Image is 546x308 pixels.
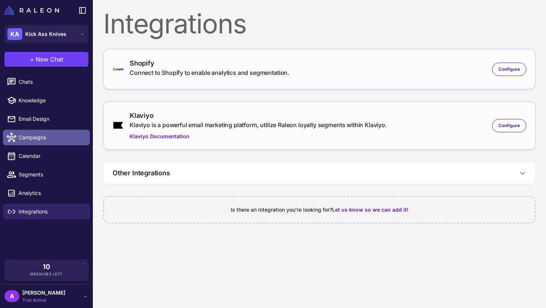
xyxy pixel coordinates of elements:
[104,162,535,184] button: Other Integrations
[19,133,84,142] span: Campaigns
[130,68,289,77] div: Connect to Shopify to enable analytics and segmentation.
[43,264,50,270] span: 10
[113,206,526,214] div: Is there an integration you're looking for?
[19,152,84,160] span: Calendar
[3,148,90,164] a: Calendar
[19,78,84,86] span: Chats
[3,130,90,145] a: Campaigns
[3,93,90,108] a: Knowledge
[4,290,19,302] div: A
[19,170,84,179] span: Segments
[4,6,62,15] a: Raleon Logo
[103,10,536,37] div: Integrations
[130,110,387,120] div: Klaviyo
[22,297,65,304] span: Trial Active
[22,289,65,297] span: [PERSON_NAME]
[30,271,63,277] span: Messages Left
[30,55,34,64] span: +
[332,206,409,213] span: Let us know so we can add it!
[113,121,124,129] img: klaviyo.png
[19,96,84,105] span: Knowledge
[7,28,22,40] div: KA
[130,132,387,140] a: Klaviyo Documentation
[4,52,88,67] button: +New Chat
[130,58,289,68] div: Shopify
[3,74,90,90] a: Chats
[3,167,90,182] a: Segments
[498,66,520,73] span: Configure
[19,115,84,123] span: Email Design
[4,25,88,43] button: KAKick Ass Knives
[25,30,66,38] span: Kick Ass Knives
[113,168,170,178] h3: Other Integrations
[4,6,59,15] img: Raleon Logo
[19,189,84,197] span: Analytics
[3,111,90,127] a: Email Design
[3,204,90,219] a: Integrations
[113,67,124,71] img: shopify-logo-primary-logo-456baa801ee66a0a435671082365958316831c9960c480451dd0330bcdae304f.svg
[19,208,84,216] span: Integrations
[498,122,520,129] span: Configure
[130,120,387,129] div: Klaviyo is a powerful email marketing platform, utilize Raleon loyalty segments within Klaviyo.
[3,185,90,201] a: Analytics
[36,55,63,64] span: New Chat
